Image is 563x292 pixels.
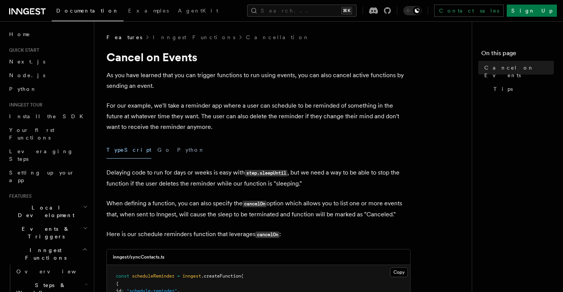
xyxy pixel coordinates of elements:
[6,123,89,144] a: Your first Functions
[177,141,205,159] button: Python
[9,127,54,141] span: Your first Functions
[124,2,173,21] a: Examples
[106,100,411,132] p: For our example, we'll take a reminder app where a user can schedule to be reminded of something ...
[493,85,513,93] span: Tips
[157,141,171,159] button: Go
[241,273,244,279] span: (
[434,5,504,17] a: Contact sales
[9,59,45,65] span: Next.js
[247,5,357,17] button: Search...⌘K
[9,72,45,78] span: Node.js
[6,27,89,41] a: Home
[177,273,180,279] span: =
[106,229,411,240] p: Here is our schedule reminders function that leverages :
[6,55,89,68] a: Next.js
[6,204,83,219] span: Local Development
[116,281,119,286] span: {
[9,148,73,162] span: Leveraging Steps
[106,167,411,189] p: Delaying code to run for days or weeks is easy with , but we need a way to be able to stop the fu...
[341,7,352,14] kbd: ⌘K
[6,193,32,199] span: Features
[9,86,37,92] span: Python
[490,82,554,96] a: Tips
[255,232,279,238] code: cancelOn
[9,113,88,119] span: Install the SDK
[13,265,89,278] a: Overview
[128,8,169,14] span: Examples
[173,2,223,21] a: AgentKit
[106,198,411,220] p: When defining a function, you can also specify the option which allows you to list one or more ev...
[106,33,142,41] span: Features
[6,144,89,166] a: Leveraging Steps
[6,201,89,222] button: Local Development
[481,61,554,82] a: Cancel on Events
[6,166,89,187] a: Setting up your app
[106,141,151,159] button: TypeScript
[6,47,39,53] span: Quick start
[182,273,201,279] span: inngest
[116,273,129,279] span: const
[6,222,89,243] button: Events & Triggers
[246,33,310,41] a: Cancellation
[56,8,119,14] span: Documentation
[52,2,124,21] a: Documentation
[6,82,89,96] a: Python
[6,68,89,82] a: Node.js
[153,33,235,41] a: Inngest Functions
[6,109,89,123] a: Install the SDK
[6,246,82,262] span: Inngest Functions
[106,50,411,64] h1: Cancel on Events
[507,5,557,17] a: Sign Up
[390,267,408,277] button: Copy
[132,273,174,279] span: scheduleReminder
[484,64,554,79] span: Cancel on Events
[178,8,218,14] span: AgentKit
[201,273,241,279] span: .createFunction
[481,49,554,61] h4: On this page
[16,268,95,275] span: Overview
[245,170,287,176] code: step.sleepUntil
[106,70,411,91] p: As you have learned that you can trigger functions to run using events, you can also cancel activ...
[113,254,165,260] h3: inngest/syncContacts.ts
[9,30,30,38] span: Home
[403,6,422,15] button: Toggle dark mode
[243,201,266,207] code: cancelOn
[6,243,89,265] button: Inngest Functions
[6,102,43,108] span: Inngest tour
[9,170,75,183] span: Setting up your app
[6,225,83,240] span: Events & Triggers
